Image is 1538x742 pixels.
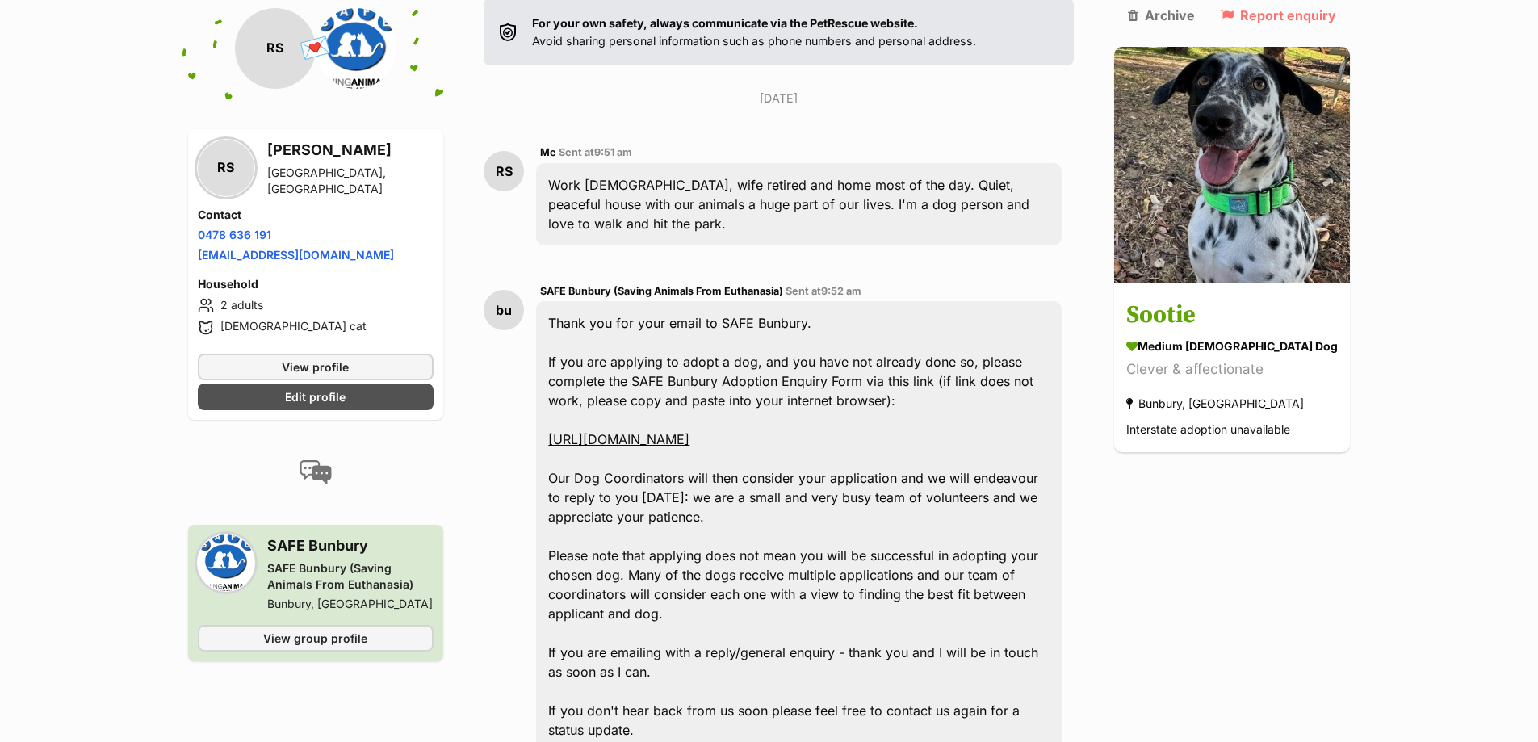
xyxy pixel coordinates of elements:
[198,384,434,410] a: Edit profile
[198,276,434,292] h4: Household
[198,534,254,591] img: SAFE Bunbury (Saving Animals From Euthanasia) profile pic
[267,534,434,557] h3: SAFE Bunbury
[267,596,434,612] div: Bunbury, [GEOGRAPHIC_DATA]
[198,207,434,223] h4: Contact
[1126,298,1338,334] h3: Sootie
[1126,338,1338,355] div: medium [DEMOGRAPHIC_DATA] Dog
[285,388,346,405] span: Edit profile
[1221,8,1336,23] a: Report enquiry
[300,460,332,484] img: conversation-icon-4a6f8262b818ee0b60e3300018af0b2d0b884aa5de6e9bcb8d3d4eeb1a70a7c4.svg
[198,140,254,196] div: RS
[1128,8,1195,23] a: Archive
[235,8,316,89] div: RS
[198,354,434,380] a: View profile
[267,139,434,161] h3: [PERSON_NAME]
[548,431,689,447] a: [URL][DOMAIN_NAME]
[1126,359,1338,381] div: Clever & affectionate
[316,8,396,89] img: SAFE Bunbury (Saving Animals From Euthanasia) profile pic
[298,31,334,66] span: 💌
[484,151,524,191] div: RS
[1126,393,1304,415] div: Bunbury, [GEOGRAPHIC_DATA]
[267,560,434,593] div: SAFE Bunbury (Saving Animals From Euthanasia)
[559,146,632,158] span: Sent at
[532,16,918,30] strong: For your own safety, always communicate via the PetRescue website.
[263,630,367,647] span: View group profile
[198,248,394,262] a: [EMAIL_ADDRESS][DOMAIN_NAME]
[198,228,271,241] a: 0478 636 191
[536,163,1062,245] div: Work [DEMOGRAPHIC_DATA], wife retired and home most of the day. Quiet, peaceful house with our an...
[594,146,632,158] span: 9:51 am
[786,285,861,297] span: Sent at
[532,15,976,49] p: Avoid sharing personal information such as phone numbers and personal address.
[484,90,1074,107] p: [DATE]
[540,146,556,158] span: Me
[1126,423,1290,437] span: Interstate adoption unavailable
[540,285,783,297] span: SAFE Bunbury (Saving Animals From Euthanasia)
[484,290,524,330] div: bu
[821,285,861,297] span: 9:52 am
[282,358,349,375] span: View profile
[198,296,434,315] li: 2 adults
[198,625,434,652] a: View group profile
[267,165,434,197] div: [GEOGRAPHIC_DATA], [GEOGRAPHIC_DATA]
[198,318,434,337] li: [DEMOGRAPHIC_DATA] cat
[1114,286,1350,453] a: Sootie medium [DEMOGRAPHIC_DATA] Dog Clever & affectionate Bunbury, [GEOGRAPHIC_DATA] Interstate ...
[1114,47,1350,283] img: Sootie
